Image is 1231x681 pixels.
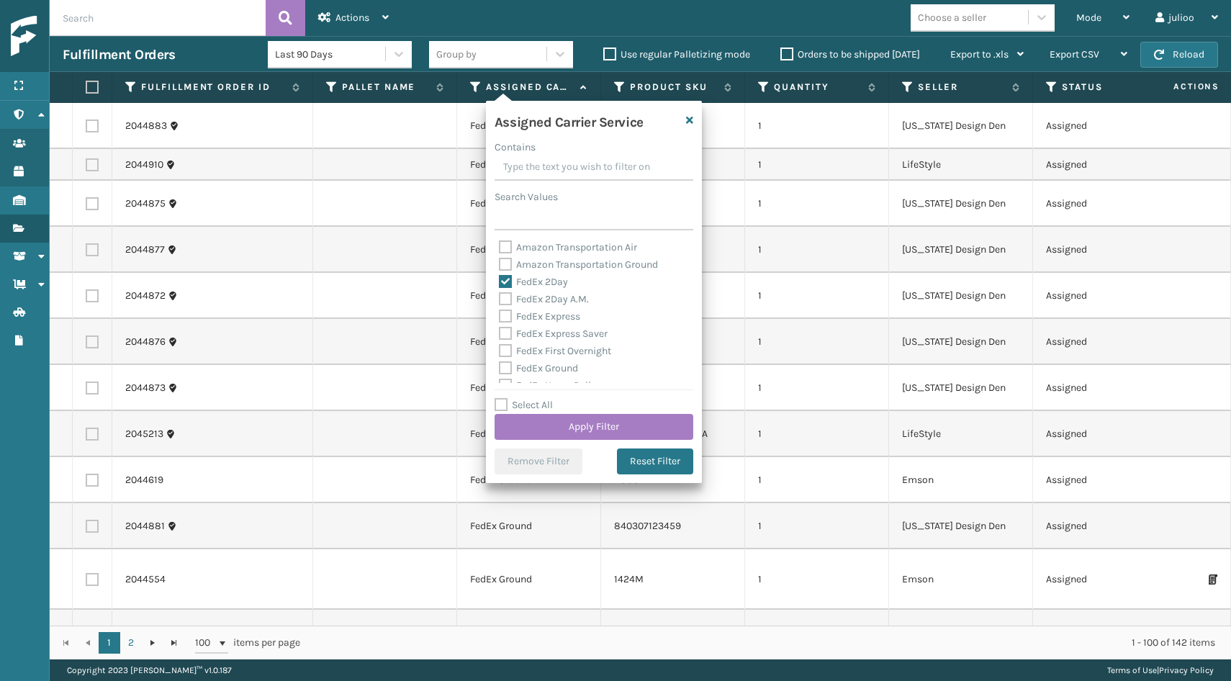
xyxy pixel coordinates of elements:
[1159,665,1214,675] a: Privacy Policy
[889,103,1033,149] td: [US_STATE] Design Den
[342,81,429,94] label: Pallet Name
[125,381,166,395] a: 2044873
[889,319,1033,365] td: [US_STATE] Design Den
[745,503,889,549] td: 1
[457,103,601,149] td: FedEx Ground
[499,276,568,288] label: FedEx 2Day
[1062,81,1149,94] label: Status
[745,365,889,411] td: 1
[1033,610,1177,656] td: Assigned
[1033,549,1177,610] td: Assigned
[918,10,986,25] div: Choose a seller
[1033,181,1177,227] td: Assigned
[1107,659,1214,681] div: |
[1128,75,1228,99] span: Actions
[457,411,601,457] td: FedEx Ground
[457,365,601,411] td: FedEx Ground
[745,227,889,273] td: 1
[499,293,589,305] label: FedEx 2Day A.M.
[125,243,165,257] a: 2044877
[457,181,601,227] td: FedEx Ground
[141,81,285,94] label: Fulfillment Order Id
[1107,665,1157,675] a: Terms of Use
[918,81,1005,94] label: Seller
[457,549,601,610] td: FedEx Ground
[1033,365,1177,411] td: Assigned
[67,659,232,681] p: Copyright 2023 [PERSON_NAME]™ v 1.0.187
[275,47,387,62] div: Last 90 Days
[495,155,693,181] input: Type the text you wish to filter on
[614,520,681,532] a: 840307123459
[889,610,1033,656] td: LifeStyle
[1033,457,1177,503] td: Assigned
[436,47,477,62] div: Group by
[745,319,889,365] td: 1
[457,610,601,656] td: FedEx Ground
[495,189,558,204] label: Search Values
[745,610,889,656] td: 1
[125,519,165,533] a: 2044881
[142,632,163,654] a: Go to the next page
[125,427,163,441] a: 2045213
[745,549,889,610] td: 1
[495,109,644,131] h4: Assigned Carrier Service
[889,365,1033,411] td: [US_STATE] Design Den
[745,181,889,227] td: 1
[1140,42,1218,68] button: Reload
[1033,319,1177,365] td: Assigned
[125,289,166,303] a: 2044872
[889,549,1033,610] td: Emson
[499,310,580,323] label: FedEx Express
[457,273,601,319] td: FedEx Ground
[168,637,180,649] span: Go to the last page
[120,632,142,654] a: 2
[320,636,1215,650] div: 1 - 100 of 142 items
[457,227,601,273] td: FedEx Ground
[950,48,1009,60] span: Export to .xls
[125,473,163,487] a: 2044619
[125,197,166,211] a: 2044875
[1033,503,1177,549] td: Assigned
[889,149,1033,181] td: LifeStyle
[125,119,167,133] a: 2044883
[889,227,1033,273] td: [US_STATE] Design Den
[495,448,582,474] button: Remove Filter
[1033,103,1177,149] td: Assigned
[335,12,369,24] span: Actions
[457,503,601,549] td: FedEx Ground
[745,411,889,457] td: 1
[457,457,601,503] td: FedEx Ground
[889,411,1033,457] td: LifeStyle
[495,140,536,155] label: Contains
[774,81,861,94] label: Quantity
[457,149,601,181] td: FedEx Ground
[745,103,889,149] td: 1
[125,158,163,172] a: 2044910
[499,241,637,253] label: Amazon Transportation Air
[1033,227,1177,273] td: Assigned
[1033,411,1177,457] td: Assigned
[745,273,889,319] td: 1
[499,328,608,340] label: FedEx Express Saver
[603,48,750,60] label: Use regular Palletizing mode
[195,636,217,650] span: 100
[889,273,1033,319] td: [US_STATE] Design Den
[499,258,658,271] label: Amazon Transportation Ground
[745,149,889,181] td: 1
[495,399,553,411] label: Select All
[1033,149,1177,181] td: Assigned
[889,457,1033,503] td: Emson
[163,632,185,654] a: Go to the last page
[486,81,573,94] label: Assigned Carrier Service
[495,414,693,440] button: Apply Filter
[614,573,644,585] a: 1424M
[125,335,166,349] a: 2044876
[745,457,889,503] td: 1
[1209,574,1217,585] i: Print Packing Slip
[1050,48,1099,60] span: Export CSV
[457,319,601,365] td: FedEx Ground
[889,503,1033,549] td: [US_STATE] Design Den
[99,632,120,654] a: 1
[499,362,578,374] label: FedEx Ground
[11,16,140,57] img: logo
